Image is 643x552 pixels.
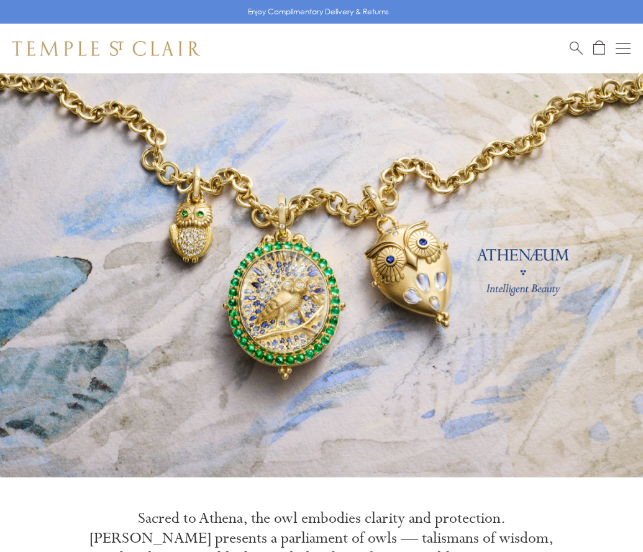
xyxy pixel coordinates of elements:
a: Search [570,40,583,56]
a: Open Shopping Bag [593,40,605,56]
img: Temple St. Clair [12,41,200,56]
p: Enjoy Complimentary Delivery & Returns [248,6,389,18]
button: Open navigation [616,41,631,56]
